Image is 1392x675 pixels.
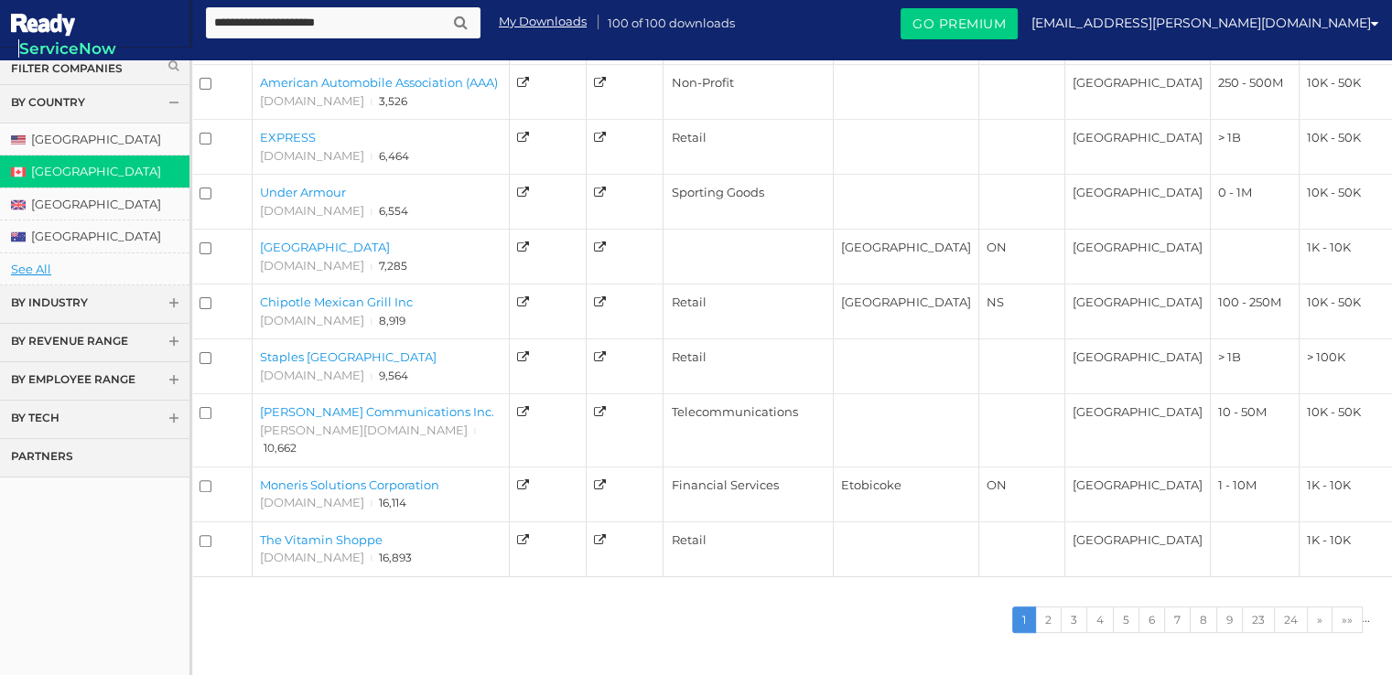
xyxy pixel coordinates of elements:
[260,295,413,309] a: Chipotle Mexican Grill Inc
[379,550,412,566] span: Alexa Rank
[1190,606,1217,633] a: 8
[1299,466,1392,521] td: 1K - 10K
[11,133,26,147] img: united-states.png
[1210,394,1299,467] td: 10 - 50M
[260,258,364,273] a: [DOMAIN_NAME]
[1210,65,1299,120] td: 250 - 500M
[260,203,364,218] a: [DOMAIN_NAME]
[371,495,373,511] span: ι
[1362,610,1370,625] li: ...
[260,349,437,364] a: Staples [GEOGRAPHIC_DATA]
[664,65,833,120] td: Non-Profit
[1064,394,1210,467] td: Canada
[18,39,116,58] span: ServiceNow
[499,13,587,30] a: My Downloads
[1342,613,1353,627] span: »»
[1299,521,1392,576] td: 1K - 10K
[978,466,1064,521] td: ON
[664,521,833,576] td: Retail
[1138,606,1165,633] a: 6
[260,130,316,145] a: EXPRESS
[379,258,407,274] span: Alexa Rank
[11,198,26,212] img: united-kingdom.png
[1299,394,1392,467] td: 10K - 50K
[1164,606,1191,633] a: 7
[1299,339,1392,394] td: > 100K
[664,175,833,230] td: Sporting Goods
[11,230,26,244] img: australia.png
[260,313,364,327] a: [DOMAIN_NAME]
[371,203,373,220] span: ι
[260,550,364,564] a: [DOMAIN_NAME]
[1064,339,1210,394] td: Canada
[260,404,494,419] a: [PERSON_NAME] Communications Inc.
[1012,606,1036,633] a: 1
[1274,606,1308,633] a: 24
[264,440,297,456] span: Alexa Rank
[11,165,26,179] img: canada.png
[1064,284,1210,339] td: Canada
[371,550,373,566] span: ι
[260,240,390,254] a: [GEOGRAPHIC_DATA]
[664,394,833,467] td: Telecommunications
[664,466,833,521] td: Financial Services
[371,93,373,110] span: ι
[1332,606,1363,633] a: Last
[379,368,408,384] span: Alexa Rank
[1210,120,1299,175] td: > 1B
[833,284,978,339] td: Halifax
[833,466,978,521] td: Etobicoke
[1064,521,1210,576] td: Canada
[379,203,408,220] span: Alexa Rank
[1210,466,1299,521] td: 1 - 10M
[1210,175,1299,230] td: 0 - 1M
[1299,284,1392,339] td: 10K - 50K
[1307,606,1333,633] a: Next
[260,495,364,509] a: [DOMAIN_NAME]
[1299,120,1392,175] td: 10K - 50K
[1086,606,1114,633] a: 4
[608,11,735,32] span: 100 of 100 downloads
[11,11,75,39] img: ServiceNow Ready
[260,532,383,547] a: The Vitamin Shoppe
[371,313,373,329] span: ι
[1216,606,1243,633] a: 9
[1299,230,1392,284] td: 1K - 10K
[260,148,364,163] a: [DOMAIN_NAME]
[371,258,373,274] span: ι
[978,284,1064,339] td: NS
[371,148,373,165] span: ι
[978,230,1064,284] td: ON
[474,423,477,439] span: ι
[379,148,409,165] span: Alexa Rank
[379,313,405,329] span: Alexa Rank
[1064,230,1210,284] td: Canada
[11,60,178,76] a: Filter Companies
[260,477,439,492] a: Moneris Solutions Corporation
[664,120,833,175] td: Retail
[1317,613,1322,627] span: »
[260,93,364,108] a: [DOMAIN_NAME]
[1064,175,1210,230] td: Canada
[1064,466,1210,521] td: Canada
[371,368,373,384] span: ι
[1210,339,1299,394] td: > 1B
[664,284,833,339] td: Retail
[260,75,498,90] a: American Automobile Association (AAA)
[1242,606,1275,633] a: 23
[833,230,978,284] td: Toronto
[1299,175,1392,230] td: 10K - 50K
[901,8,1018,39] a: Go Premium
[260,368,364,382] a: [DOMAIN_NAME]
[1031,9,1378,37] a: [EMAIL_ADDRESS][PERSON_NAME][DOMAIN_NAME]
[1061,606,1087,633] a: 3
[260,423,468,437] a: [PERSON_NAME][DOMAIN_NAME]
[1064,120,1210,175] td: Canada
[1064,65,1210,120] td: Canada
[1210,284,1299,339] td: 100 - 250M
[1299,65,1392,120] td: 10K - 50K
[664,339,833,394] td: Retail
[1035,606,1062,633] a: 2
[1113,606,1139,633] a: 5
[260,185,346,199] a: Under Armour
